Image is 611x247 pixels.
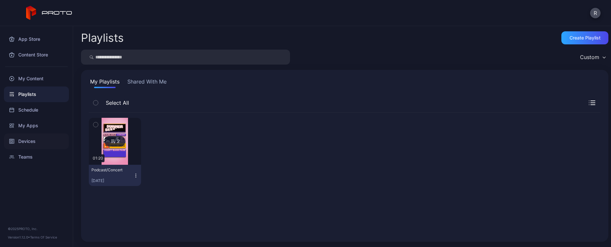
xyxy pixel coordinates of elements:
[4,118,69,133] a: My Apps
[89,78,121,88] button: My Playlists
[561,31,608,44] button: Create Playlist
[580,54,599,60] div: Custom
[4,31,69,47] a: App Store
[4,86,69,102] a: Playlists
[89,165,141,186] button: Podcast/Concert[DATE]
[30,235,57,239] a: Terms Of Service
[8,235,30,239] span: Version 1.12.0 •
[590,8,601,18] button: R
[103,99,129,107] span: Select All
[577,50,608,65] button: Custom
[91,154,105,162] div: 01:20
[4,149,69,165] a: Teams
[81,32,124,44] h2: Playlists
[4,47,69,63] a: Content Store
[8,226,65,231] div: © 2025 PROTO, Inc.
[126,78,168,88] button: Shared With Me
[4,102,69,118] a: Schedule
[91,167,127,173] div: Podcast/Concert
[570,35,601,40] div: Create Playlist
[105,136,125,147] div: 2
[91,178,133,183] div: [DATE]
[4,71,69,86] a: My Content
[4,133,69,149] a: Devices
